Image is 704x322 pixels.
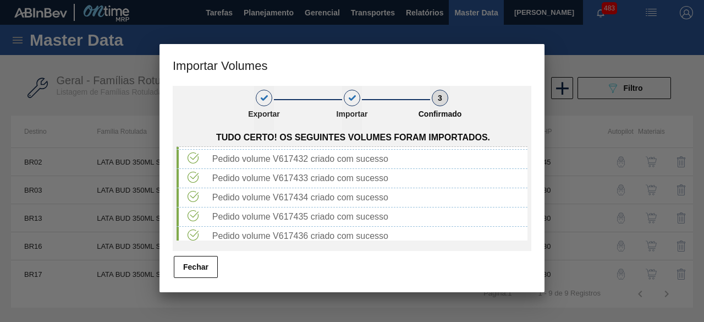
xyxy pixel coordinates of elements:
[254,86,274,130] button: 1Exportar
[159,44,544,86] h3: Importar Volumes
[208,212,527,222] div: Pedido volume V617435 criado com sucesso
[188,191,199,202] img: Tipo
[208,173,527,183] div: Pedido volume V617433 criado com sucesso
[216,133,490,143] span: Tudo certo! Os seguintes volumes foram importados.
[430,86,450,130] button: 3Confirmado
[237,110,291,118] p: Exportar
[413,110,468,118] p: Confirmado
[432,90,448,106] div: 3
[342,86,362,130] button: 2Importar
[174,256,218,278] button: Fechar
[208,193,527,203] div: Pedido volume V617434 criado com sucesso
[208,154,527,164] div: Pedido volume V617432 criado com sucesso
[208,231,527,241] div: Pedido volume V617436 criado com sucesso
[188,152,199,163] img: Tipo
[188,230,199,241] img: Tipo
[344,90,360,106] div: 2
[256,90,272,106] div: 1
[188,210,199,221] img: Tipo
[188,172,199,183] img: Tipo
[324,110,380,118] p: Importar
